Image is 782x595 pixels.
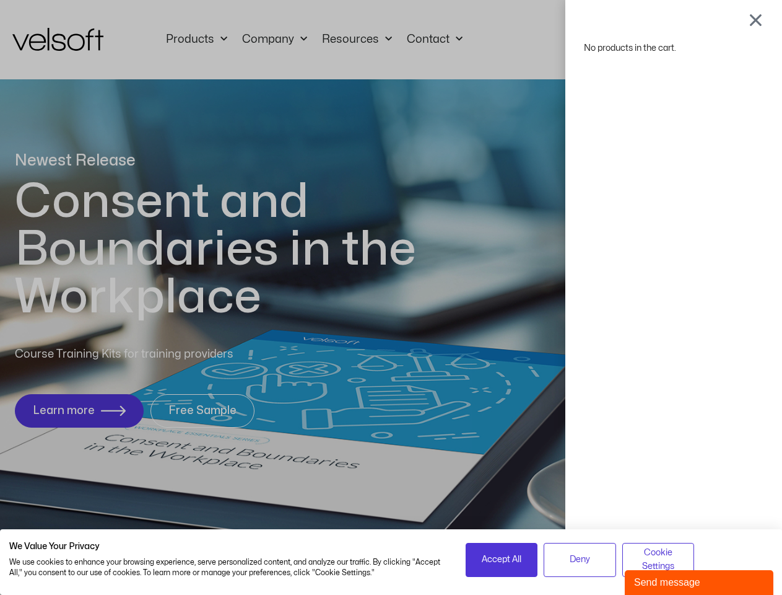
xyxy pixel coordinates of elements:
button: Deny all cookies [544,543,616,577]
span: Deny [570,553,590,566]
iframe: chat widget [625,568,776,595]
h2: We Value Your Privacy [9,541,447,552]
div: No products in the cart. [584,40,763,56]
span: Cookie Settings [630,546,687,574]
span: Accept All [482,553,521,566]
button: Adjust cookie preferences [622,543,695,577]
button: Accept all cookies [466,543,538,577]
p: We use cookies to enhance your browsing experience, serve personalized content, and analyze our t... [9,557,447,578]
